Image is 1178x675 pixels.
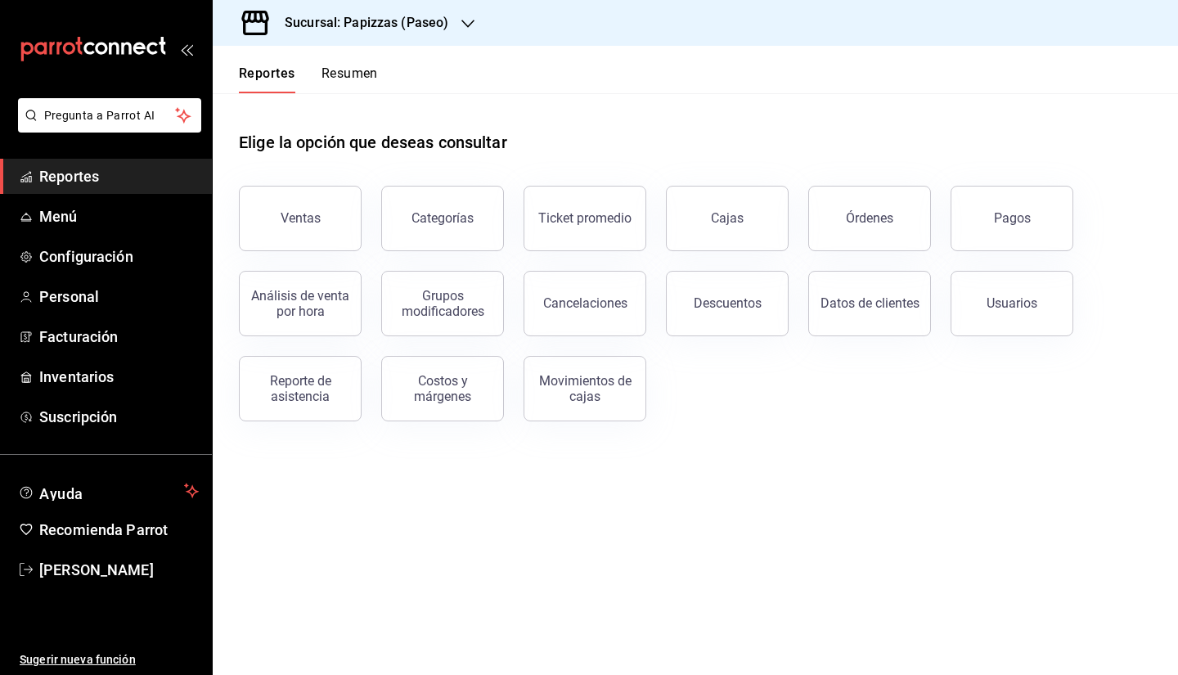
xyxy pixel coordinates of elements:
div: Movimientos de cajas [534,373,636,404]
span: Reportes [39,165,199,187]
button: Pregunta a Parrot AI [18,98,201,133]
button: Descuentos [666,271,789,336]
button: open_drawer_menu [180,43,193,56]
div: Descuentos [694,295,762,311]
span: Inventarios [39,366,199,388]
div: Categorías [411,210,474,226]
div: Costos y márgenes [392,373,493,404]
a: Cajas [666,186,789,251]
div: Pagos [994,210,1031,226]
span: Menú [39,205,199,227]
h1: Elige la opción que deseas consultar [239,130,507,155]
div: Ticket promedio [538,210,632,226]
button: Costos y márgenes [381,356,504,421]
button: Ticket promedio [524,186,646,251]
div: Usuarios [987,295,1037,311]
span: Ayuda [39,481,178,501]
button: Reportes [239,65,295,93]
button: Órdenes [808,186,931,251]
div: Cajas [711,209,744,228]
span: Personal [39,286,199,308]
div: Cancelaciones [543,295,627,311]
span: Sugerir nueva función [20,651,199,668]
button: Categorías [381,186,504,251]
div: Reporte de asistencia [250,373,351,404]
button: Cancelaciones [524,271,646,336]
span: Recomienda Parrot [39,519,199,541]
div: Análisis de venta por hora [250,288,351,319]
div: navigation tabs [239,65,378,93]
a: Pregunta a Parrot AI [11,119,201,136]
span: Facturación [39,326,199,348]
button: Ventas [239,186,362,251]
button: Pagos [951,186,1073,251]
span: Configuración [39,245,199,268]
h3: Sucursal: Papizzas (Paseo) [272,13,448,33]
button: Análisis de venta por hora [239,271,362,336]
span: [PERSON_NAME] [39,559,199,581]
button: Movimientos de cajas [524,356,646,421]
div: Órdenes [846,210,893,226]
button: Grupos modificadores [381,271,504,336]
span: Suscripción [39,406,199,428]
button: Reporte de asistencia [239,356,362,421]
div: Ventas [281,210,321,226]
span: Pregunta a Parrot AI [44,107,176,124]
div: Grupos modificadores [392,288,493,319]
button: Resumen [321,65,378,93]
div: Datos de clientes [821,295,919,311]
button: Datos de clientes [808,271,931,336]
button: Usuarios [951,271,1073,336]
